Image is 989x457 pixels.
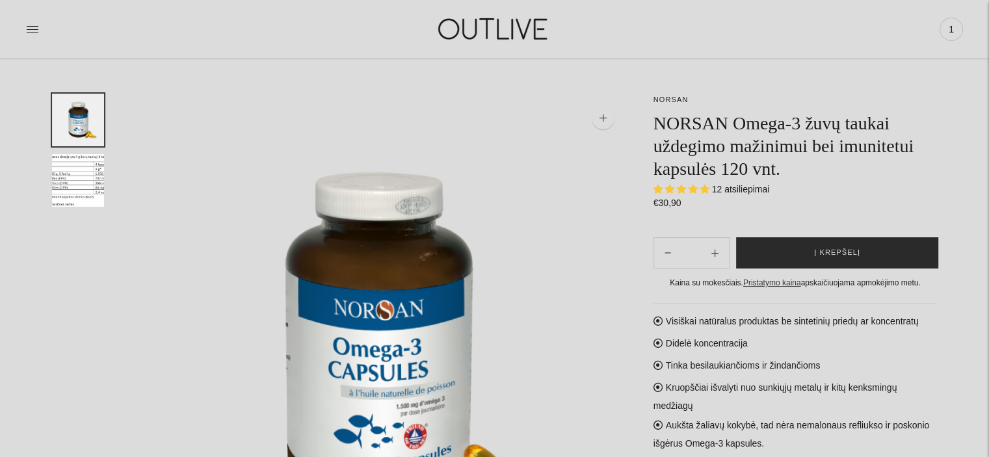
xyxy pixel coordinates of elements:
[653,198,681,208] span: €30,90
[654,237,681,268] button: Add product quantity
[942,20,960,38] span: 1
[712,184,770,194] span: 12 atsiliepimai
[653,184,712,194] span: 4.92 stars
[52,154,104,207] button: Translation missing: en.general.accessibility.image_thumbail
[413,7,575,51] img: OUTLIVE
[681,244,701,263] input: Product quantity
[814,246,860,259] span: Į krepšelį
[736,237,938,268] button: Į krepšelį
[653,112,937,180] h1: NORSAN Omega-3 žuvų taukai uždegimo mažinimui bei imunitetui kapsulės 120 vnt.
[653,96,689,103] a: NORSAN
[701,237,729,268] button: Subtract product quantity
[743,278,801,287] a: Pristatymo kaina
[653,276,937,290] div: Kaina su mokesčiais. apskaičiuojama apmokėjimo metu.
[940,15,963,44] a: 1
[52,94,104,146] button: Translation missing: en.general.accessibility.image_thumbail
